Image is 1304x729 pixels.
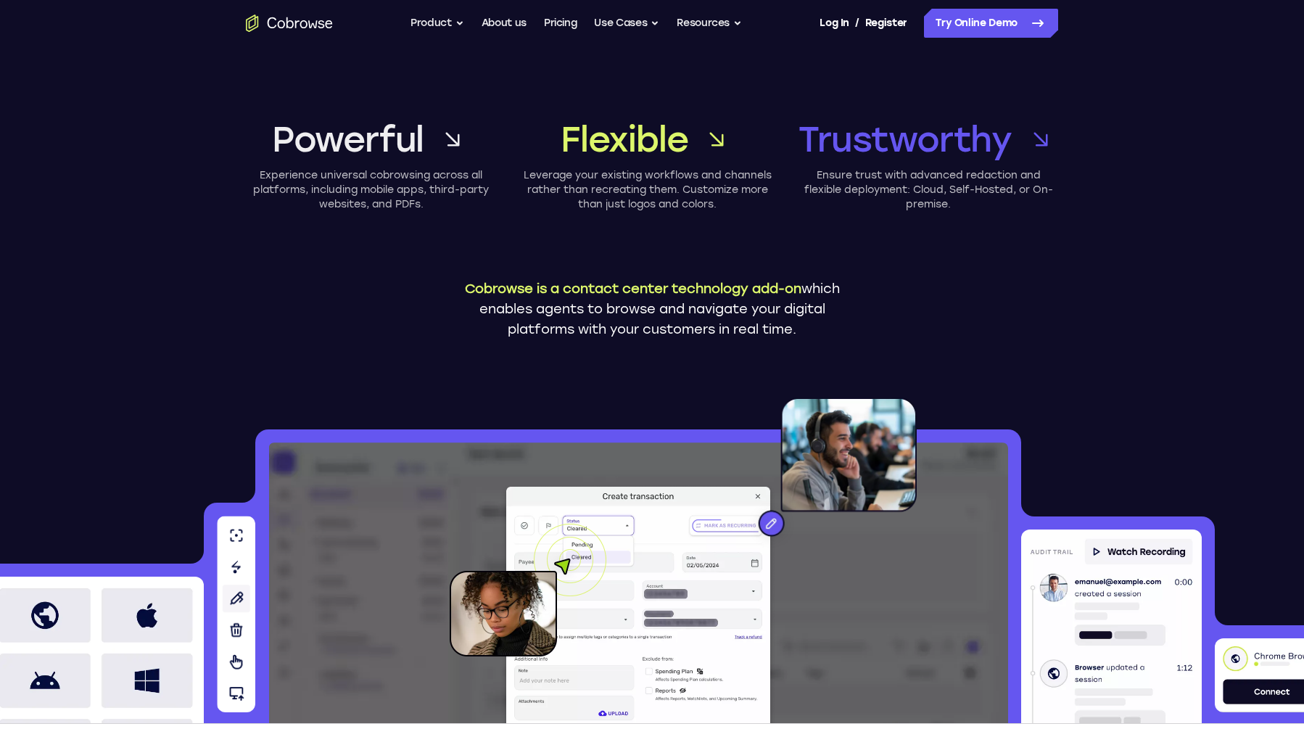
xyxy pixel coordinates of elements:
[450,524,606,656] img: A customer holding their phone
[799,116,1058,162] a: Trustworthy
[924,9,1058,38] a: Try Online Demo
[246,168,496,212] p: Experience universal cobrowsing across all platforms, including mobile apps, third-party websites...
[544,9,577,38] a: Pricing
[246,116,496,162] a: Powerful
[482,9,527,38] a: About us
[522,168,772,212] p: Leverage your existing workflows and channels rather than recreating them. Customize more than ju...
[799,168,1058,212] p: Ensure trust with advanced redaction and flexible deployment: Cloud, Self-Hosted, or On-premise.
[246,15,333,32] a: Go to the home page
[465,281,801,297] span: Cobrowse is a contact center technology add-on
[1021,530,1202,723] img: Audit trail
[594,9,659,38] button: Use Cases
[522,116,772,162] a: Flexible
[865,9,907,38] a: Register
[820,9,849,38] a: Log In
[410,9,464,38] button: Product
[561,116,688,162] span: Flexible
[1215,638,1304,712] img: Device info with connect button
[453,279,851,339] p: which enables agents to browse and navigate your digital platforms with your customers in real time.
[692,398,917,551] img: An agent with a headset
[799,116,1012,162] span: Trustworthy
[272,116,424,162] span: Powerful
[217,516,255,712] img: Agent tools
[855,15,859,32] span: /
[500,484,776,723] img: Agent and customer interacting during a co-browsing session
[268,442,1009,723] img: Blurry app dashboard
[677,9,742,38] button: Resources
